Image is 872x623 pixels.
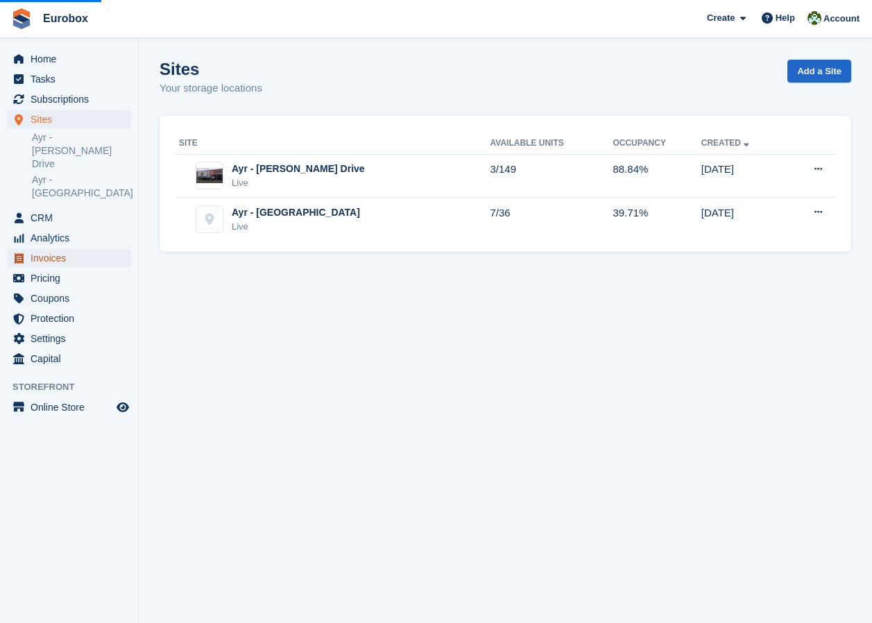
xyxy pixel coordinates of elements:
div: Live [232,176,365,190]
a: menu [7,349,131,368]
td: 7/36 [490,198,613,241]
a: menu [7,268,131,288]
a: Add a Site [787,60,851,83]
a: menu [7,248,131,268]
a: menu [7,110,131,129]
a: menu [7,329,131,348]
img: Image of Ayr - Whitfield Drive site [196,168,223,183]
span: Storefront [12,380,138,394]
span: Capital [31,349,114,368]
td: [DATE] [701,154,786,198]
th: Occupancy [613,133,701,155]
td: 88.84% [613,154,701,198]
a: menu [7,208,131,228]
p: Your storage locations [160,80,262,96]
span: Tasks [31,69,114,89]
a: menu [7,49,131,69]
span: Coupons [31,289,114,308]
div: Ayr - [PERSON_NAME] Drive [232,162,365,176]
div: Live [232,220,360,234]
span: Sites [31,110,114,129]
span: Help [776,11,795,25]
a: menu [7,398,131,417]
div: Ayr - [GEOGRAPHIC_DATA] [232,205,360,220]
th: Available Units [490,133,613,155]
a: Preview store [114,399,131,416]
span: CRM [31,208,114,228]
th: Site [176,133,490,155]
span: Invoices [31,248,114,268]
span: Create [707,11,735,25]
a: menu [7,228,131,248]
span: Analytics [31,228,114,248]
a: Ayr - [PERSON_NAME] Drive [32,131,131,171]
a: menu [7,69,131,89]
span: Account [823,12,860,26]
span: Pricing [31,268,114,288]
a: menu [7,289,131,308]
a: menu [7,89,131,109]
a: Ayr - [GEOGRAPHIC_DATA] [32,173,131,200]
span: Online Store [31,398,114,417]
img: stora-icon-8386f47178a22dfd0bd8f6a31ec36ba5ce8667c1dd55bd0f319d3a0aa187defe.svg [11,8,32,29]
img: Lorna Russell [807,11,821,25]
td: 39.71% [613,198,701,241]
a: menu [7,309,131,328]
a: Created [701,138,752,148]
span: Subscriptions [31,89,114,109]
img: Ayr - Holmston Road site image placeholder [196,206,223,232]
span: Protection [31,309,114,328]
span: Home [31,49,114,69]
td: 3/149 [490,154,613,198]
td: [DATE] [701,198,786,241]
a: Eurobox [37,7,94,30]
h1: Sites [160,60,262,78]
span: Settings [31,329,114,348]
